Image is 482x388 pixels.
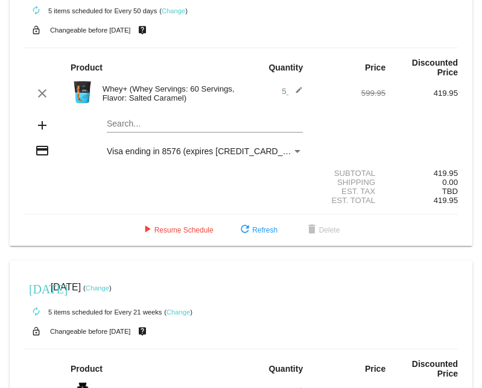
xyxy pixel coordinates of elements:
small: ( ) [164,308,192,316]
strong: Price [365,364,385,374]
mat-icon: edit [288,86,303,101]
strong: Product [71,63,103,72]
mat-icon: credit_card [35,143,49,158]
img: Image-1-Carousel-Whey-5lb-Salted-Caramel.png [71,80,95,104]
small: 5 items scheduled for Every 21 weeks [24,308,162,316]
input: Search... [107,119,303,129]
button: Delete [295,219,350,241]
button: Refresh [228,219,287,241]
mat-select: Payment Method [107,146,303,156]
mat-icon: autorenew [29,4,43,18]
a: Change [166,308,190,316]
small: 5 items scheduled for Every 50 days [24,7,157,14]
span: Refresh [238,226,277,234]
mat-icon: live_help [135,22,150,38]
strong: Discounted Price [412,359,458,378]
span: Delete [305,226,340,234]
div: 419.95 [385,89,458,98]
strong: Discounted Price [412,58,458,77]
small: Changeable before [DATE] [50,328,131,335]
strong: Quantity [268,63,303,72]
mat-icon: add [35,118,49,133]
mat-icon: lock_open [29,324,43,339]
span: 5 [282,87,303,96]
small: Changeable before [DATE] [50,27,131,34]
mat-icon: delete [305,223,319,237]
small: ( ) [83,284,112,292]
div: 419.95 [385,169,458,178]
mat-icon: [DATE] [29,281,43,295]
div: 599.95 [313,89,385,98]
mat-icon: autorenew [29,305,43,319]
span: Visa ending in 8576 (expires [CREDIT_CARD_DATA]) [107,146,309,156]
span: 0.00 [442,178,458,187]
span: TBD [442,187,458,196]
mat-icon: lock_open [29,22,43,38]
div: Est. Total [313,196,385,205]
mat-icon: clear [35,86,49,101]
strong: Price [365,63,385,72]
mat-icon: refresh [238,223,252,237]
small: ( ) [159,7,188,14]
span: Resume Schedule [140,226,214,234]
div: Est. Tax [313,187,385,196]
a: Change [162,7,185,14]
div: Subtotal [313,169,385,178]
div: Whey+ (Whey Servings: 60 Servings, Flavor: Salted Caramel) [97,84,241,102]
span: 419.95 [434,196,458,205]
div: Shipping [313,178,385,187]
strong: Quantity [268,364,303,374]
button: Resume Schedule [130,219,223,241]
mat-icon: live_help [135,324,150,339]
strong: Product [71,364,103,374]
mat-icon: play_arrow [140,223,154,237]
a: Change [86,284,109,292]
